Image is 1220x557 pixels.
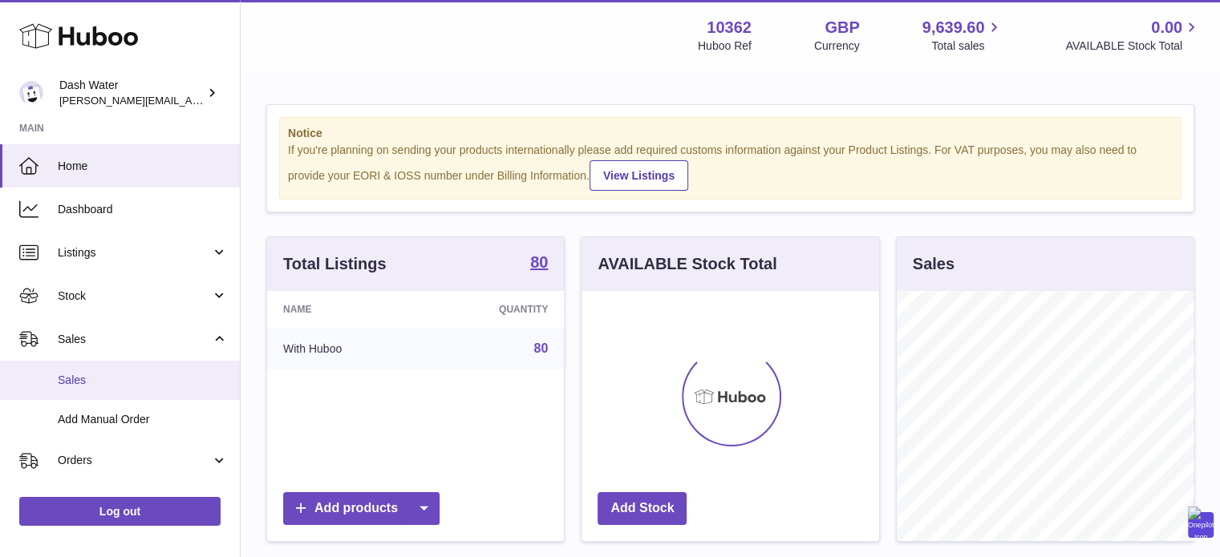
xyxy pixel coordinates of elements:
[922,17,985,38] span: 9,639.60
[59,94,322,107] span: [PERSON_NAME][EMAIL_ADDRESS][DOMAIN_NAME]
[1151,17,1182,38] span: 0.00
[267,291,424,328] th: Name
[530,254,548,273] a: 80
[814,38,860,54] div: Currency
[59,78,204,108] div: Dash Water
[58,159,228,174] span: Home
[267,328,424,369] td: With Huboo
[19,497,221,526] a: Log out
[58,289,211,304] span: Stock
[534,341,549,355] a: 80
[58,332,211,347] span: Sales
[288,143,1173,191] div: If you're planning on sending your products internationally please add required customs informati...
[58,373,228,388] span: Sales
[598,492,687,525] a: Add Stock
[922,17,1003,54] a: 9,639.60 Total sales
[283,253,387,275] h3: Total Listings
[598,253,776,275] h3: AVAILABLE Stock Total
[931,38,1003,54] span: Total sales
[58,412,228,427] span: Add Manual Order
[58,202,228,217] span: Dashboard
[58,245,211,260] span: Listings
[283,492,440,525] a: Add products
[58,453,211,468] span: Orders
[424,291,564,328] th: Quantity
[707,17,752,38] strong: 10362
[530,254,548,270] strong: 80
[1065,17,1201,54] a: 0.00 AVAILABLE Stock Total
[590,160,688,191] a: View Listings
[19,81,43,105] img: james@dash-water.com
[825,17,859,38] strong: GBP
[913,253,955,275] h3: Sales
[1065,38,1201,54] span: AVAILABLE Stock Total
[288,126,1173,141] strong: Notice
[698,38,752,54] div: Huboo Ref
